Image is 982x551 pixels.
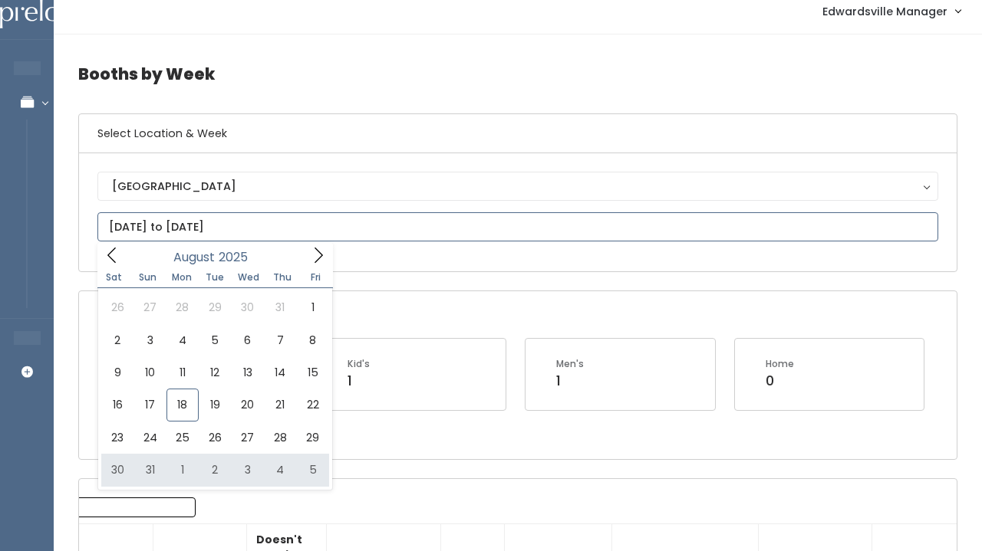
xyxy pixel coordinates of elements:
span: September 1, 2025 [166,454,199,486]
span: July 26, 2025 [101,291,133,323]
span: August 6, 2025 [232,324,264,356]
h4: Booths by Week [78,53,957,95]
span: Tue [198,273,232,282]
span: August 18, 2025 [166,389,199,421]
span: August 14, 2025 [264,356,296,389]
span: August 22, 2025 [296,389,328,421]
span: August 4, 2025 [166,324,199,356]
input: Year [215,248,261,267]
span: July 29, 2025 [199,291,231,323]
div: Men's [556,357,584,371]
span: August 1, 2025 [296,291,328,323]
span: September 2, 2025 [199,454,231,486]
span: Mon [165,273,199,282]
span: August 21, 2025 [264,389,296,421]
span: August 15, 2025 [296,356,328,389]
span: August 23, 2025 [101,421,133,454]
span: August 2, 2025 [101,324,133,356]
span: August 25, 2025 [166,421,199,454]
span: Sun [131,273,165,282]
div: Home [766,357,794,371]
span: August 28, 2025 [264,421,296,454]
span: September 5, 2025 [296,454,328,486]
span: August 30, 2025 [101,454,133,486]
span: September 4, 2025 [264,454,296,486]
span: September 3, 2025 [232,454,264,486]
span: August 20, 2025 [232,389,264,421]
span: August 3, 2025 [133,324,166,356]
span: July 30, 2025 [232,291,264,323]
span: August 13, 2025 [232,356,264,389]
span: July 31, 2025 [264,291,296,323]
h6: Select Location & Week [79,114,957,153]
span: August 10, 2025 [133,356,166,389]
span: August 29, 2025 [296,421,328,454]
span: July 28, 2025 [166,291,199,323]
div: [GEOGRAPHIC_DATA] [112,178,924,195]
span: August 7, 2025 [264,324,296,356]
span: August 8, 2025 [296,324,328,356]
span: August 17, 2025 [133,389,166,421]
span: August 5, 2025 [199,324,231,356]
span: August 11, 2025 [166,356,199,389]
span: August [173,251,215,264]
span: August 16, 2025 [101,389,133,421]
span: Sat [97,273,131,282]
div: 1 [556,371,584,391]
span: July 27, 2025 [133,291,166,323]
span: Fri [299,273,333,282]
button: [GEOGRAPHIC_DATA] [97,172,938,201]
span: August 31, 2025 [133,454,166,486]
span: August 24, 2025 [133,421,166,454]
div: 1 [348,371,370,391]
span: August 27, 2025 [232,421,264,454]
span: Wed [232,273,265,282]
span: August 9, 2025 [101,356,133,389]
div: 0 [766,371,794,391]
span: Thu [265,273,299,282]
span: August 19, 2025 [199,389,231,421]
div: Kid's [348,357,370,371]
span: August 12, 2025 [199,356,231,389]
span: August 26, 2025 [199,421,231,454]
input: August 23 - August 29, 2025 [97,212,938,241]
span: Edwardsville Manager [822,3,947,20]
